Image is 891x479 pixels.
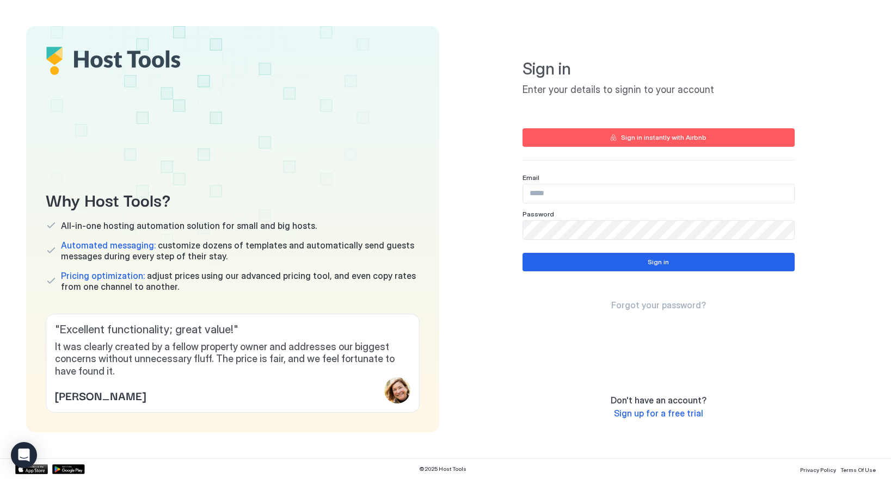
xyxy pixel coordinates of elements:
span: Sign up for a free trial [614,408,703,419]
span: © 2025 Host Tools [419,465,466,472]
span: Don't have an account? [611,395,706,406]
span: [PERSON_NAME] [55,387,146,403]
span: " Excellent functionality; great value! " [55,323,410,337]
span: Terms Of Use [840,466,876,473]
span: All-in-one hosting automation solution for small and big hosts. [61,220,317,231]
button: Sign in instantly with Airbnb [523,128,795,147]
a: Privacy Policy [800,463,836,475]
span: Enter your details to signin to your account [523,84,795,96]
a: Forgot your password? [611,300,706,311]
span: customize dozens of templates and automatically send guests messages during every step of their s... [61,240,420,262]
div: Sign in instantly with Airbnb [621,133,706,142]
span: Pricing optimization: [61,270,145,281]
div: Open Intercom Messenger [11,442,37,468]
span: Sign in [523,59,795,79]
a: Google Play Store [52,464,85,474]
div: profile [384,377,410,403]
span: It was clearly created by a fellow property owner and addresses our biggest concerns without unne... [55,341,410,378]
span: Password [523,210,554,218]
button: Sign in [523,253,795,271]
span: adjust prices using our advanced pricing tool, and even copy rates from one channel to another. [61,270,420,292]
a: Terms Of Use [840,463,876,475]
span: Privacy Policy [800,466,836,473]
div: Sign in [648,257,669,267]
input: Input Field [523,184,794,203]
a: Sign up for a free trial [614,408,703,419]
a: App Store [15,464,48,474]
span: Automated messaging: [61,240,156,251]
input: Input Field [523,221,794,239]
span: Email [523,173,539,182]
span: Why Host Tools? [46,187,420,211]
